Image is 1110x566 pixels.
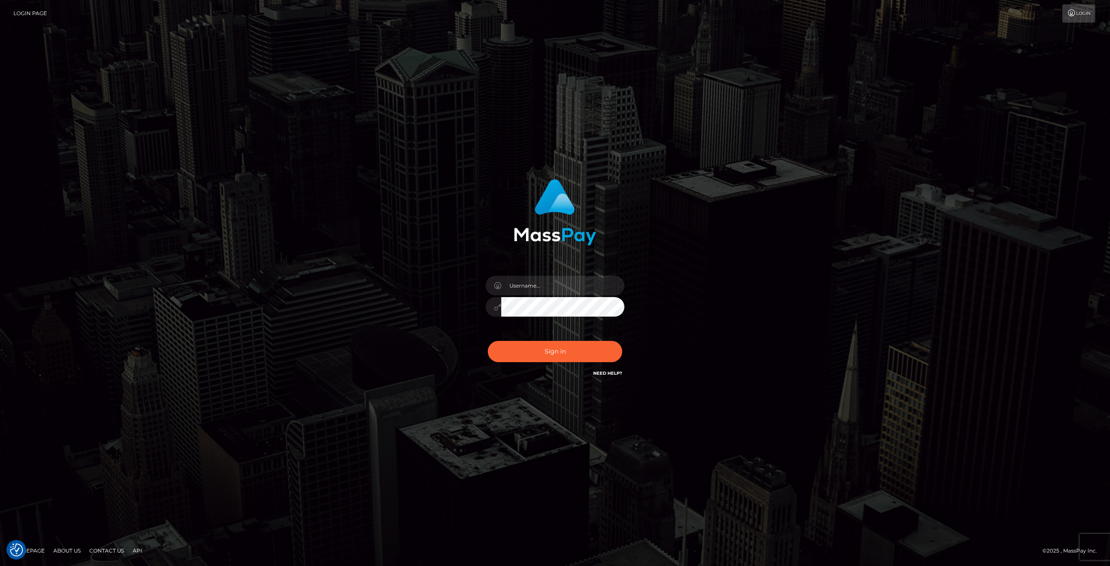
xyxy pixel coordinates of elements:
img: Revisit consent button [10,543,23,556]
a: Contact Us [86,544,127,557]
a: API [129,544,146,557]
div: © 2025 , MassPay Inc. [1042,546,1103,556]
img: MassPay Login [514,179,596,245]
a: About Us [50,544,84,557]
a: Need Help? [593,370,622,376]
a: Homepage [10,544,48,557]
input: Username... [501,276,624,295]
button: Sign in [488,341,622,362]
button: Consent Preferences [10,543,23,556]
a: Login [1062,4,1095,23]
a: Login Page [13,4,47,23]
